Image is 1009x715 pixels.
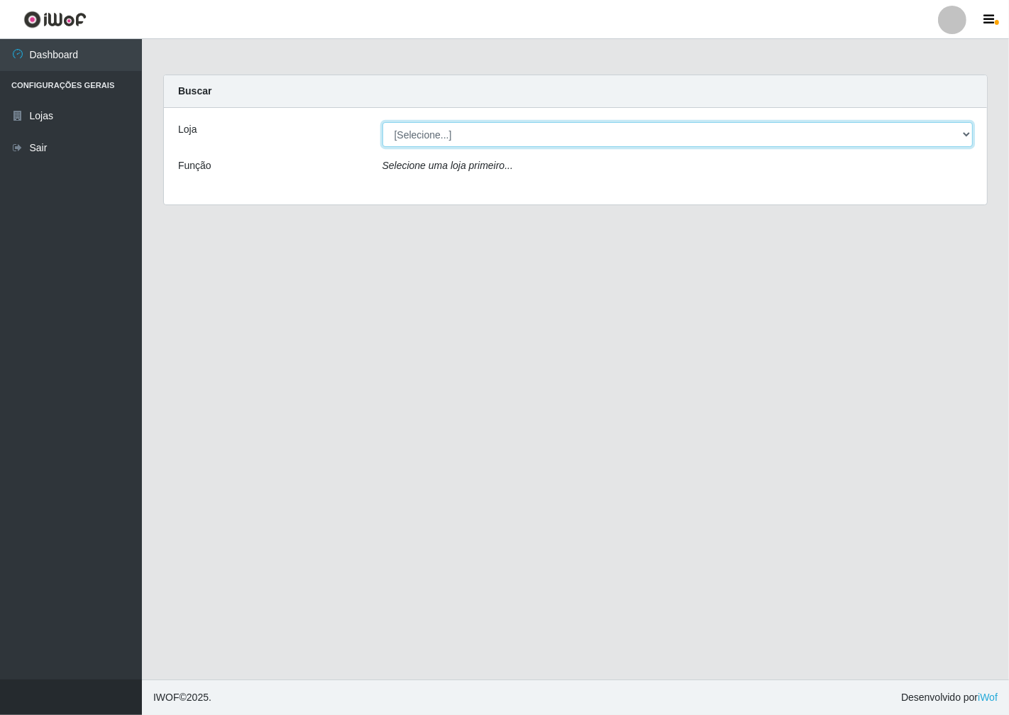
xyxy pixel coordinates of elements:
i: Selecione uma loja primeiro... [382,160,513,171]
img: CoreUI Logo [23,11,87,28]
strong: Buscar [178,85,211,97]
span: IWOF [153,692,180,703]
span: © 2025 . [153,690,211,705]
a: iWof [978,692,998,703]
label: Loja [178,122,197,137]
label: Função [178,158,211,173]
span: Desenvolvido por [901,690,998,705]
